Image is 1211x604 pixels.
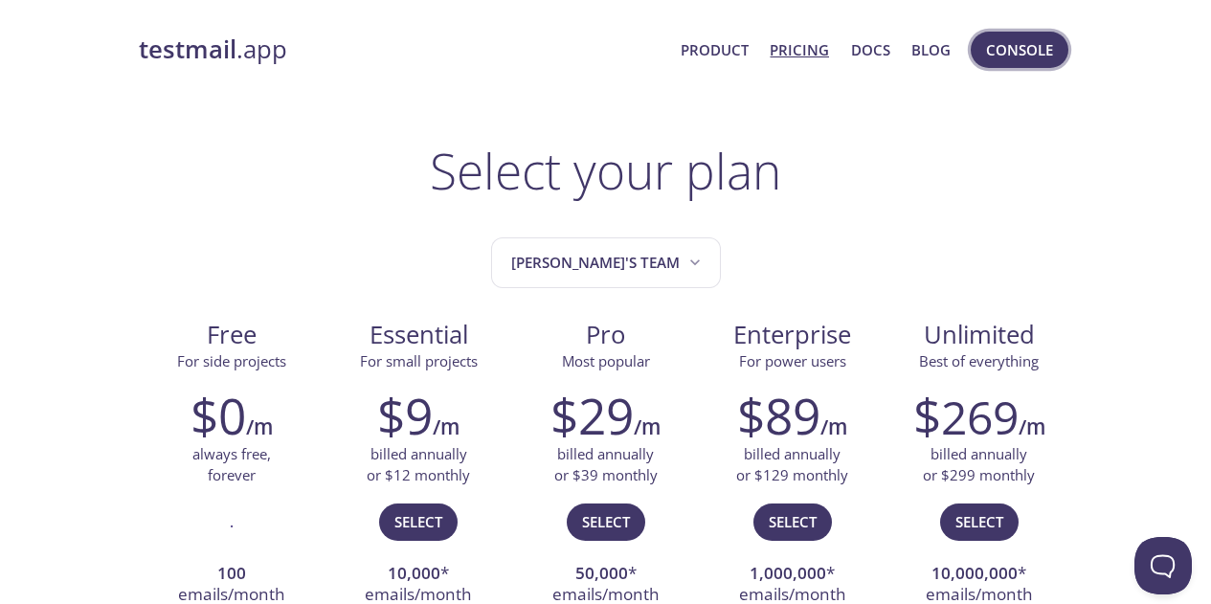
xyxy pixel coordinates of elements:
[1134,537,1192,594] iframe: Help Scout Beacon - Open
[139,33,236,66] strong: testmail
[820,411,847,443] h6: /m
[360,351,478,370] span: For small projects
[575,562,628,584] strong: 50,000
[554,444,658,485] p: billed annually or $39 monthly
[433,411,460,443] h6: /m
[941,386,1019,448] span: 269
[177,351,286,370] span: For side projects
[491,237,721,288] button: Sajjad's team
[634,411,661,443] h6: /m
[924,318,1035,351] span: Unlimited
[192,444,271,485] p: always free, forever
[681,37,749,62] a: Product
[739,351,846,370] span: For power users
[367,444,470,485] p: billed annually or $12 monthly
[986,37,1053,62] span: Console
[430,142,781,199] h1: Select your plan
[217,562,246,584] strong: 100
[931,562,1018,584] strong: 10,000,000
[377,387,433,444] h2: $9
[851,37,890,62] a: Docs
[911,37,951,62] a: Blog
[511,250,705,276] span: [PERSON_NAME]'s team
[736,444,848,485] p: billed annually or $129 monthly
[750,562,826,584] strong: 1,000,000
[919,351,1039,370] span: Best of everything
[770,37,829,62] a: Pricing
[940,503,1019,540] button: Select
[753,503,832,540] button: Select
[714,319,870,351] span: Enterprise
[550,387,634,444] h2: $29
[1019,411,1045,443] h6: /m
[341,319,497,351] span: Essential
[913,387,1019,444] h2: $
[737,387,820,444] h2: $89
[246,411,273,443] h6: /m
[562,351,650,370] span: Most popular
[769,509,817,534] span: Select
[923,444,1035,485] p: billed annually or $299 monthly
[139,34,666,66] a: testmail.app
[388,562,440,584] strong: 10,000
[582,509,630,534] span: Select
[971,32,1068,68] button: Console
[567,503,645,540] button: Select
[394,509,442,534] span: Select
[527,319,684,351] span: Pro
[379,503,458,540] button: Select
[191,387,246,444] h2: $0
[154,319,310,351] span: Free
[955,509,1003,534] span: Select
